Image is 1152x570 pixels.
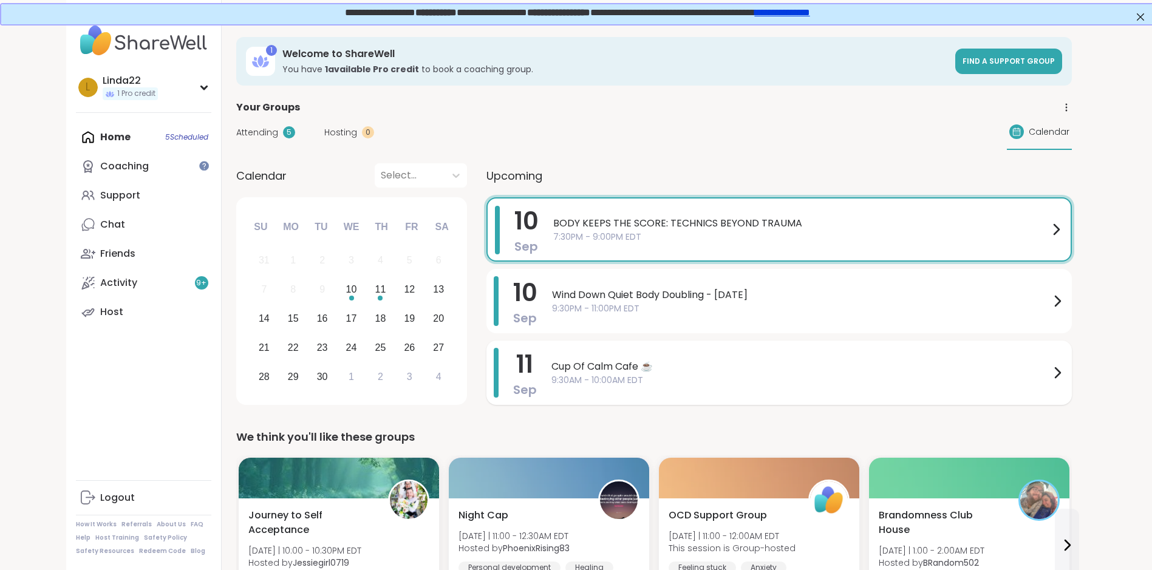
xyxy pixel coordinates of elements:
[317,368,328,385] div: 30
[879,545,984,557] span: [DATE] | 1:00 - 2:00AM EDT
[955,49,1062,74] a: Find a support group
[100,276,137,290] div: Activity
[338,364,364,390] div: Choose Wednesday, October 1st, 2025
[436,368,441,385] div: 4
[100,160,149,173] div: Coaching
[139,547,186,555] a: Redeem Code
[259,339,270,356] div: 21
[458,542,570,554] span: Hosted by
[280,364,306,390] div: Choose Monday, September 29th, 2025
[157,520,186,529] a: About Us
[433,281,444,297] div: 13
[251,306,278,332] div: Choose Sunday, September 14th, 2025
[923,557,979,569] b: BRandom502
[76,181,211,210] a: Support
[100,218,125,231] div: Chat
[317,339,328,356] div: 23
[100,491,135,504] div: Logout
[309,364,335,390] div: Choose Tuesday, September 30th, 2025
[963,56,1055,66] span: Find a support group
[251,277,278,303] div: Not available Sunday, September 7th, 2025
[397,364,423,390] div: Choose Friday, October 3rd, 2025
[404,339,415,356] div: 26
[367,364,394,390] div: Choose Thursday, October 2nd, 2025
[669,542,796,554] span: This session is Group-hosted
[251,248,278,274] div: Not available Sunday, August 31st, 2025
[397,277,423,303] div: Choose Friday, September 12th, 2025
[368,214,395,240] div: Th
[76,520,117,529] a: How It Works
[259,368,270,385] div: 28
[247,214,274,240] div: Su
[378,252,383,268] div: 4
[121,520,152,529] a: Referrals
[259,252,270,268] div: 31
[309,277,335,303] div: Not available Tuesday, September 9th, 2025
[117,89,155,99] span: 1 Pro credit
[553,216,1049,231] span: BODY KEEPS THE SCORE: TECHNICS BEYOND TRAUMA
[86,80,90,95] span: L
[375,281,386,297] div: 11
[280,248,306,274] div: Not available Monday, September 1st, 2025
[397,248,423,274] div: Not available Friday, September 5th, 2025
[404,310,415,327] div: 19
[261,281,267,297] div: 7
[251,364,278,390] div: Choose Sunday, September 28th, 2025
[503,542,570,554] b: PhoenixRising83
[251,334,278,361] div: Choose Sunday, September 21st, 2025
[514,238,538,255] span: Sep
[367,277,394,303] div: Choose Thursday, September 11th, 2025
[338,334,364,361] div: Choose Wednesday, September 24th, 2025
[551,359,1050,374] span: Cup Of Calm Cafe ☕️
[103,74,158,87] div: Linda22
[349,252,354,268] div: 3
[338,277,364,303] div: Choose Wednesday, September 10th, 2025
[551,374,1050,387] span: 9:30AM - 10:00AM EDT
[486,168,542,184] span: Upcoming
[191,520,203,529] a: FAQ
[669,530,796,542] span: [DATE] | 11:00 - 12:00AM EDT
[513,381,537,398] span: Sep
[324,126,357,139] span: Hosting
[290,281,296,297] div: 8
[288,368,299,385] div: 29
[552,302,1050,315] span: 9:30PM - 11:00PM EDT
[325,63,419,75] b: 1 available Pro credit
[100,189,140,202] div: Support
[100,305,123,319] div: Host
[196,278,206,288] span: 9 +
[317,310,328,327] div: 16
[288,339,299,356] div: 22
[259,310,270,327] div: 14
[338,214,364,240] div: We
[879,557,984,569] span: Hosted by
[516,347,533,381] span: 11
[428,214,455,240] div: Sa
[879,508,1005,537] span: Brandomness Club House
[248,508,375,537] span: Journey to Self Acceptance
[552,288,1050,302] span: Wind Down Quiet Body Doubling - [DATE]
[280,277,306,303] div: Not available Monday, September 8th, 2025
[367,248,394,274] div: Not available Thursday, September 4th, 2025
[433,339,444,356] div: 27
[236,429,1072,446] div: We think you'll like these groups
[367,334,394,361] div: Choose Thursday, September 25th, 2025
[191,547,205,555] a: Blog
[375,310,386,327] div: 18
[266,45,277,56] div: 1
[378,368,383,385] div: 2
[367,306,394,332] div: Choose Thursday, September 18th, 2025
[236,126,278,139] span: Attending
[426,364,452,390] div: Choose Saturday, October 4th, 2025
[95,534,139,542] a: Host Training
[76,268,211,297] a: Activity9+
[76,152,211,181] a: Coaching
[404,281,415,297] div: 12
[426,306,452,332] div: Choose Saturday, September 20th, 2025
[375,339,386,356] div: 25
[458,530,570,542] span: [DATE] | 11:00 - 12:30AM EDT
[319,252,325,268] div: 2
[278,214,304,240] div: Mo
[309,248,335,274] div: Not available Tuesday, September 2nd, 2025
[513,276,537,310] span: 10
